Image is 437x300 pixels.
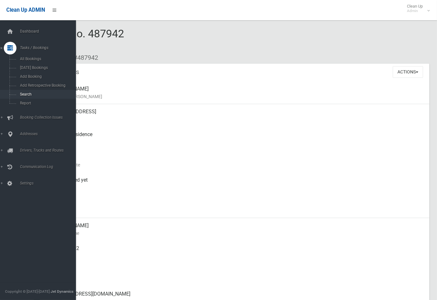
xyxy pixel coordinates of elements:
[18,46,81,50] span: Tasks / Bookings
[18,66,76,70] span: [DATE] Bookings
[51,195,424,218] div: [DATE]
[51,161,424,169] small: Collection Date
[51,81,424,104] div: [PERSON_NAME]
[18,132,81,136] span: Addresses
[5,289,50,294] span: Copyright © [DATE]-[DATE]
[51,241,424,264] div: 0407363502
[51,93,424,100] small: Name of [PERSON_NAME]
[18,148,81,153] span: Drivers, Trucks and Routes
[404,4,429,13] span: Clean Up
[51,184,424,191] small: Collected At
[28,27,124,52] span: Booking No. 487942
[18,115,81,120] span: Booking Collection Issues
[51,289,73,294] strong: Jet Dynamics
[51,127,424,150] div: Front of Residence
[407,9,423,13] small: Admin
[51,138,424,146] small: Pickup Point
[18,74,76,79] span: Add Booking
[18,101,76,105] span: Report
[51,264,424,286] div: None given
[18,165,81,169] span: Communication Log
[393,66,423,78] button: Actions
[51,104,424,127] div: [STREET_ADDRESS]
[51,150,424,172] div: [DATE]
[18,83,76,88] span: Add Retrospective Booking
[51,252,424,260] small: Mobile
[69,52,98,64] li: #487942
[51,116,424,123] small: Address
[18,29,81,34] span: Dashboard
[6,7,45,13] span: Clean Up ADMIN
[51,207,424,214] small: Zone
[51,218,424,241] div: [PERSON_NAME]
[51,275,424,283] small: Landline
[51,229,424,237] small: Contact Name
[18,92,76,97] span: Search
[18,181,81,185] span: Settings
[51,172,424,195] div: Not collected yet
[18,57,76,61] span: All Bookings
